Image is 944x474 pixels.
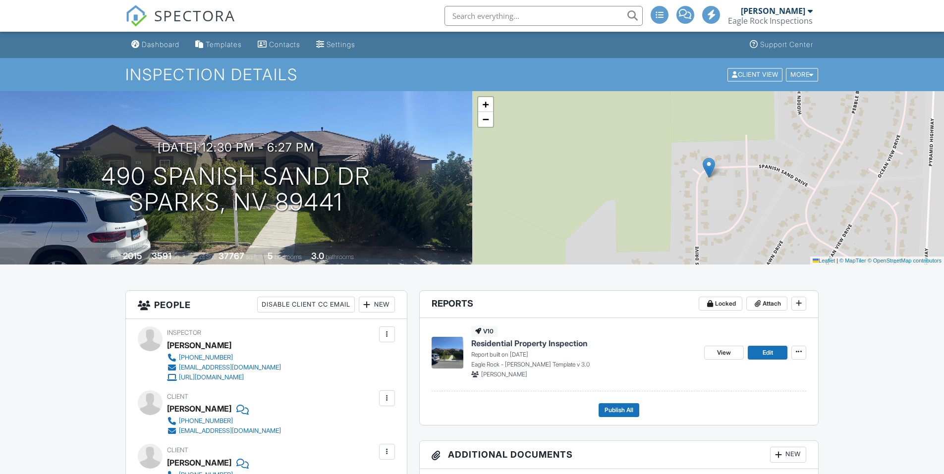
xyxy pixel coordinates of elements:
[311,251,324,261] div: 3.0
[167,329,201,336] span: Inspector
[760,40,813,49] div: Support Center
[312,36,359,54] a: Settings
[127,36,183,54] a: Dashboard
[326,253,354,261] span: bathrooms
[126,291,407,319] h3: People
[167,416,281,426] a: [PHONE_NUMBER]
[257,297,355,313] div: Disable Client CC Email
[786,68,818,81] div: More
[813,258,835,263] a: Leaflet
[167,363,281,372] a: [EMAIL_ADDRESS][DOMAIN_NAME]
[154,5,235,26] span: SPECTORA
[179,354,233,362] div: [PHONE_NUMBER]
[206,40,242,49] div: Templates
[167,401,231,416] div: [PERSON_NAME]
[478,97,493,112] a: Zoom in
[444,6,643,26] input: Search everything...
[868,258,942,263] a: © OpenStreetMap contributors
[269,40,300,49] div: Contacts
[125,13,235,34] a: SPECTORA
[746,36,817,54] a: Support Center
[167,426,281,436] a: [EMAIL_ADDRESS][DOMAIN_NAME]
[125,5,147,27] img: The Best Home Inspection Software - Spectora
[167,446,188,454] span: Client
[101,163,371,216] h1: 490 Spanish Sand Dr Sparks, NV 89441
[123,251,142,261] div: 2015
[839,258,866,263] a: © MapTiler
[254,36,304,54] a: Contacts
[478,112,493,127] a: Zoom out
[275,253,302,261] span: bedrooms
[726,70,785,78] a: Client View
[167,353,281,363] a: [PHONE_NUMBER]
[327,40,355,49] div: Settings
[158,141,315,154] h3: [DATE] 12:30 pm - 6:27 pm
[179,364,281,371] div: [EMAIL_ADDRESS][DOMAIN_NAME]
[179,373,244,381] div: [URL][DOMAIN_NAME]
[728,16,813,26] div: Eagle Rock Inspections
[359,297,395,313] div: New
[196,253,217,261] span: Lot Size
[167,372,281,382] a: [URL][DOMAIN_NAME]
[125,66,819,83] h1: Inspection Details
[482,113,489,125] span: −
[179,417,233,425] div: [PHONE_NUMBER]
[836,258,838,263] span: |
[770,447,806,463] div: New
[167,455,231,470] div: [PERSON_NAME]
[420,441,819,469] h3: Additional Documents
[727,68,782,81] div: Client View
[268,251,273,261] div: 5
[173,253,187,261] span: sq. ft.
[167,393,188,400] span: Client
[179,427,281,435] div: [EMAIL_ADDRESS][DOMAIN_NAME]
[111,253,121,261] span: Built
[167,338,231,353] div: [PERSON_NAME]
[246,253,258,261] span: sq.ft.
[152,251,171,261] div: 3591
[191,36,246,54] a: Templates
[219,251,244,261] div: 37767
[703,158,715,178] img: Marker
[482,98,489,110] span: +
[142,40,179,49] div: Dashboard
[741,6,805,16] div: [PERSON_NAME]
